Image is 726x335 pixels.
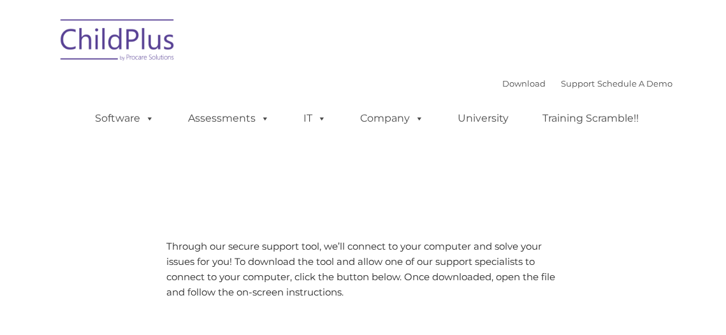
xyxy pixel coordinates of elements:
[502,78,546,89] a: Download
[54,10,182,74] img: ChildPlus by Procare Solutions
[82,106,167,131] a: Software
[175,106,282,131] a: Assessments
[561,78,595,89] a: Support
[347,106,437,131] a: Company
[502,78,672,89] font: |
[530,106,651,131] a: Training Scramble!!
[445,106,521,131] a: University
[166,239,560,300] p: Through our secure support tool, we’ll connect to your computer and solve your issues for you! To...
[597,78,672,89] a: Schedule A Demo
[291,106,339,131] a: IT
